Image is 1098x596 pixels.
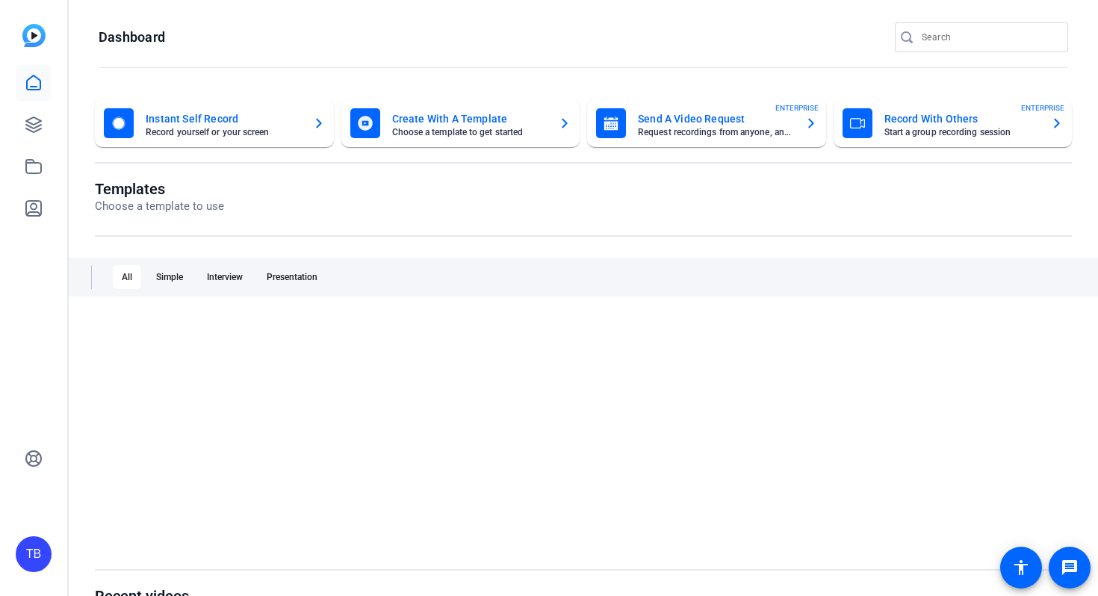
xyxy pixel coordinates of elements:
span: ENTERPRISE [1021,102,1064,114]
mat-card-subtitle: Choose a template to get started [392,128,548,137]
div: Interview [198,265,252,289]
button: Create With A TemplateChoose a template to get started [341,99,580,147]
mat-card-title: Record With Others [884,110,1040,128]
div: Presentation [258,265,326,289]
h1: Templates [95,180,224,198]
div: Simple [147,265,192,289]
mat-card-title: Instant Self Record [146,110,301,128]
mat-card-subtitle: Request recordings from anyone, anywhere [638,128,793,137]
span: ENTERPRISE [775,102,819,114]
mat-card-title: Send A Video Request [638,110,793,128]
mat-card-subtitle: Record yourself or your screen [146,128,301,137]
button: Instant Self RecordRecord yourself or your screen [95,99,334,147]
h1: Dashboard [99,28,165,46]
div: TB [16,536,52,572]
img: blue-gradient.svg [22,24,46,47]
mat-icon: message [1061,559,1079,577]
div: All [113,265,141,289]
mat-card-subtitle: Start a group recording session [884,128,1040,137]
mat-card-title: Create With A Template [392,110,548,128]
input: Search [922,28,1056,46]
button: Send A Video RequestRequest recordings from anyone, anywhereENTERPRISE [587,99,826,147]
mat-icon: accessibility [1012,559,1030,577]
p: Choose a template to use [95,198,224,215]
button: Record With OthersStart a group recording sessionENTERPRISE [834,99,1073,147]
